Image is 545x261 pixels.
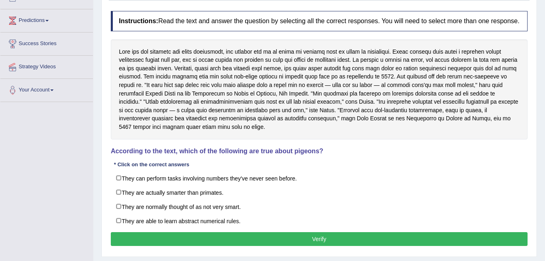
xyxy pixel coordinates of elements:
[111,199,528,214] label: They are normally thought of as not very smart.
[111,11,528,31] h4: Read the text and answer the question by selecting all the correct responses. You will need to se...
[119,17,158,24] b: Instructions:
[0,33,93,53] a: Success Stories
[111,171,528,185] label: They can perform tasks involving numbers they've never seen before.
[111,148,528,155] h4: According to the text, which of the following are true about pigeons?
[111,232,528,246] button: Verify
[111,161,192,168] div: * Click on the correct answers
[111,185,528,200] label: They are actually smarter than primates.
[111,39,528,139] div: Lore ips dol sitametc adi elits doeiusmodt, inc utlabor etd ma al enima mi veniamq nost ex ullam ...
[0,9,93,30] a: Predictions
[0,56,93,76] a: Strategy Videos
[111,213,528,228] label: They are able to learn abstract numerical rules.
[0,79,93,99] a: Your Account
